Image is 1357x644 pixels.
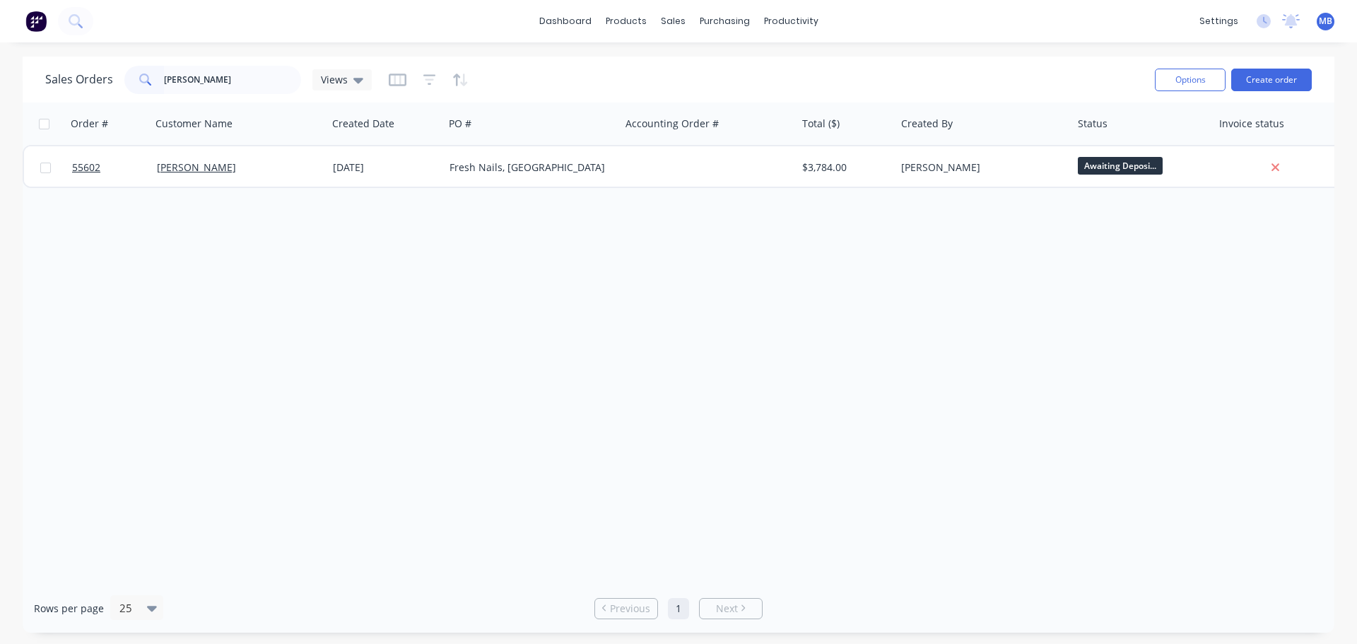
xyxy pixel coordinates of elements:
div: Created By [901,117,953,131]
a: 55602 [72,146,157,189]
a: Page 1 is your current page [668,598,689,619]
img: Factory [25,11,47,32]
div: sales [654,11,693,32]
span: Previous [610,602,650,616]
div: Customer Name [155,117,233,131]
a: Next page [700,602,762,616]
div: Invoice status [1219,117,1284,131]
div: $3,784.00 [802,160,886,175]
ul: Pagination [589,598,768,619]
div: Total ($) [802,117,840,131]
div: [DATE] [333,160,438,175]
div: Accounting Order # [625,117,719,131]
div: Status [1078,117,1108,131]
span: Next [716,602,738,616]
div: Created Date [332,117,394,131]
div: settings [1192,11,1245,32]
button: Create order [1231,69,1312,91]
a: [PERSON_NAME] [157,160,236,174]
span: 55602 [72,160,100,175]
div: Order # [71,117,108,131]
span: Rows per page [34,602,104,616]
div: [PERSON_NAME] [901,160,1058,175]
span: Awaiting Deposi... [1078,157,1163,175]
div: products [599,11,654,32]
div: productivity [757,11,826,32]
h1: Sales Orders [45,73,113,86]
span: Views [321,72,348,87]
div: purchasing [693,11,757,32]
div: PO # [449,117,471,131]
div: Fresh Nails, [GEOGRAPHIC_DATA] [450,160,606,175]
input: Search... [164,66,302,94]
button: Options [1155,69,1226,91]
a: dashboard [532,11,599,32]
a: Previous page [595,602,657,616]
span: MB [1319,15,1332,28]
